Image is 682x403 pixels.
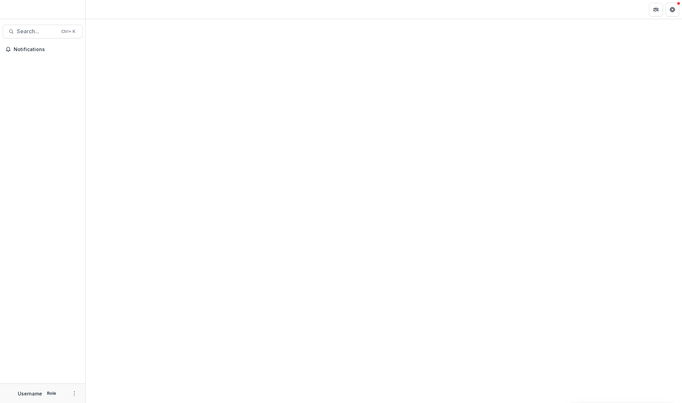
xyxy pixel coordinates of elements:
span: Search... [17,28,57,35]
button: Notifications [3,44,83,55]
button: More [70,389,78,398]
span: Notifications [14,47,80,52]
p: Role [45,390,58,396]
button: Partners [649,3,663,16]
div: Ctrl + K [60,28,77,35]
button: Get Help [666,3,679,16]
button: Search... [3,25,83,38]
p: Username [18,390,42,397]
